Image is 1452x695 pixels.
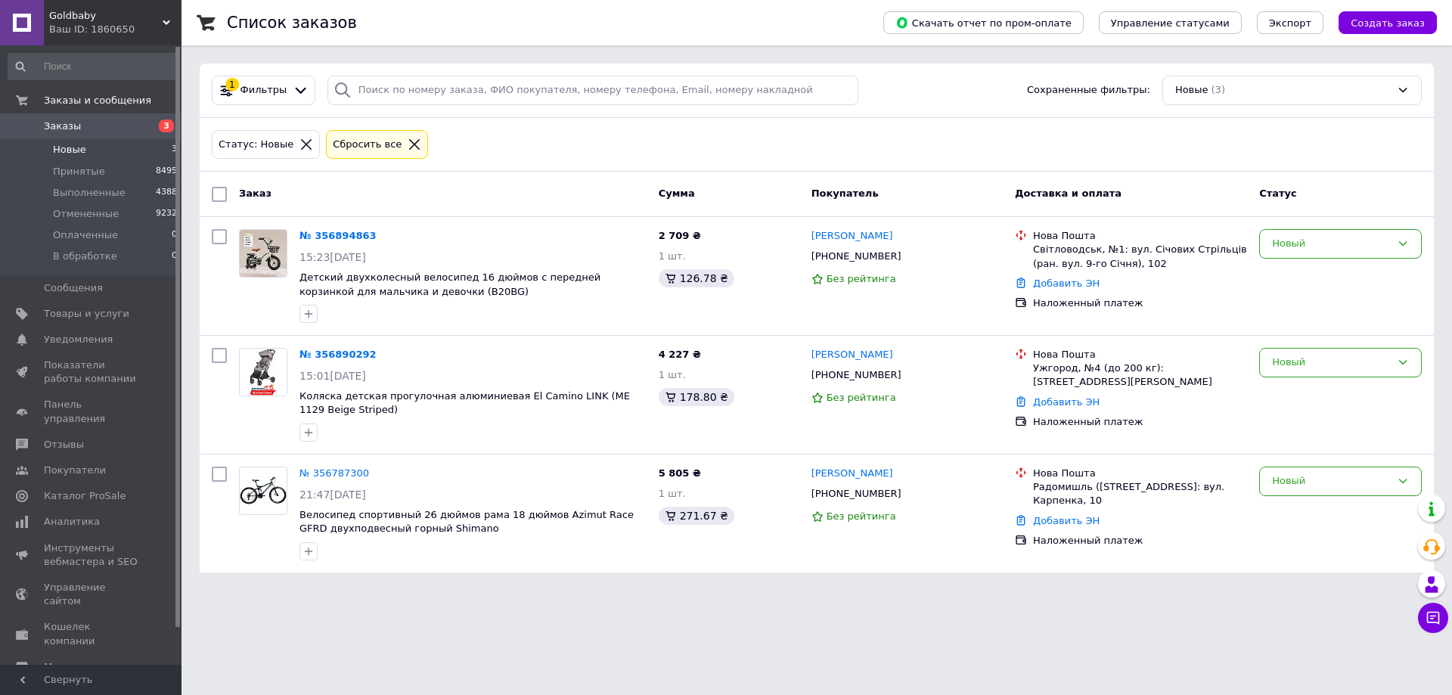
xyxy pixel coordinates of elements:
span: 5 805 ₴ [659,467,701,479]
span: Доставка и оплата [1015,188,1122,199]
span: Новые [1175,83,1208,98]
span: Без рейтинга [827,392,896,403]
span: 0 [172,228,177,242]
span: 1 шт. [659,250,686,262]
div: Наложенный платеж [1033,534,1247,548]
div: Сбросить все [330,137,405,153]
a: Фото товару [239,467,287,515]
span: 4388 [156,186,177,200]
span: Новые [53,143,86,157]
span: В обработке [53,250,117,263]
span: Без рейтинга [827,273,896,284]
span: Управление сайтом [44,581,140,608]
img: Фото товару [240,476,287,505]
a: Фото товару [239,229,287,278]
span: (3) [1212,84,1225,95]
a: [PERSON_NAME] [811,467,893,481]
span: 1 шт. [659,369,686,380]
div: Світловодськ, №1: вул. Січових Стрільців (ран. вул. 9-го Січня), 102 [1033,243,1247,270]
a: [PERSON_NAME] [811,348,893,362]
span: Сумма [659,188,695,199]
span: Сообщения [44,281,103,295]
button: Чат с покупателем [1418,603,1448,633]
span: Goldbaby [49,9,163,23]
span: 4 227 ₴ [659,349,701,360]
span: Кошелек компании [44,620,140,647]
span: Заказ [239,188,271,199]
h1: Список заказов [227,14,357,32]
span: Фильтры [240,83,287,98]
div: 271.67 ₴ [659,507,734,525]
div: Наложенный платеж [1033,296,1247,310]
span: Уведомления [44,333,113,346]
div: Ваш ID: 1860650 [49,23,181,36]
span: Заказы и сообщения [44,94,151,107]
span: Каталог ProSale [44,489,126,503]
span: Товары и услуги [44,307,129,321]
span: Выполненные [53,186,126,200]
a: Фото товару [239,348,287,396]
div: Нова Пошта [1033,348,1247,361]
div: Наложенный платеж [1033,415,1247,429]
span: Покупатели [44,464,106,477]
span: Принятые [53,165,105,178]
a: № 356894863 [299,230,377,241]
a: Добавить ЭН [1033,515,1100,526]
input: Поиск [8,53,178,80]
a: Детский двухколесный велосипед 16 дюймов с передней корзинкой для мальчика и девочки (B20BG) [299,271,600,297]
span: 1 шт. [659,488,686,499]
div: Нова Пошта [1033,467,1247,480]
a: [PERSON_NAME] [811,229,893,244]
div: Новый [1272,236,1391,252]
div: 126.78 ₴ [659,269,734,287]
span: 15:01[DATE] [299,370,366,382]
div: Радомишль ([STREET_ADDRESS]: вул. Карпенка, 10 [1033,480,1247,507]
span: Сохраненные фильтры: [1027,83,1150,98]
span: Инструменты вебмастера и SEO [44,541,140,569]
div: [PHONE_NUMBER] [808,484,904,504]
div: [PHONE_NUMBER] [808,365,904,385]
div: Новый [1272,355,1391,371]
span: 3 [159,119,174,132]
div: 178.80 ₴ [659,388,734,406]
span: 15:23[DATE] [299,251,366,263]
span: Отмененные [53,207,119,221]
div: Статус: Новые [216,137,296,153]
span: Показатели работы компании [44,358,140,386]
div: Ужгород, №4 (до 200 кг): [STREET_ADDRESS][PERSON_NAME] [1033,361,1247,389]
span: Управление статусами [1111,17,1230,29]
span: Покупатель [811,188,879,199]
img: Фото товару [240,349,287,396]
button: Скачать отчет по пром-оплате [883,11,1084,34]
span: 9232 [156,207,177,221]
span: Заказы [44,119,81,133]
a: Велосипед спортивный 26 дюймов рама 18 дюймов Azimut Race GFRD двухподвесный горный Shimano [299,509,634,535]
span: Без рейтинга [827,510,896,522]
div: [PHONE_NUMBER] [808,247,904,266]
span: 21:47[DATE] [299,489,366,501]
button: Экспорт [1257,11,1323,34]
div: Нова Пошта [1033,229,1247,243]
div: 1 [225,78,239,92]
input: Поиск по номеру заказа, ФИО покупателя, номеру телефона, Email, номеру накладной [327,76,858,105]
span: Панель управления [44,398,140,425]
a: Создать заказ [1323,17,1437,28]
span: Аналитика [44,515,100,529]
div: Новый [1272,473,1391,489]
span: Скачать отчет по пром-оплате [895,16,1072,29]
span: Экспорт [1269,17,1311,29]
a: № 356787300 [299,467,369,479]
span: Отзывы [44,438,84,451]
a: Добавить ЭН [1033,278,1100,289]
button: Создать заказ [1339,11,1437,34]
span: 2 709 ₴ [659,230,701,241]
img: Фото товару [240,230,287,277]
span: Оплаченные [53,228,118,242]
a: № 356890292 [299,349,377,360]
a: Коляска детская прогулочная алюминиевая El Camino LINK (ME 1129 Beige Striped) [299,390,630,416]
button: Управление статусами [1099,11,1242,34]
span: Маркет [44,660,82,674]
